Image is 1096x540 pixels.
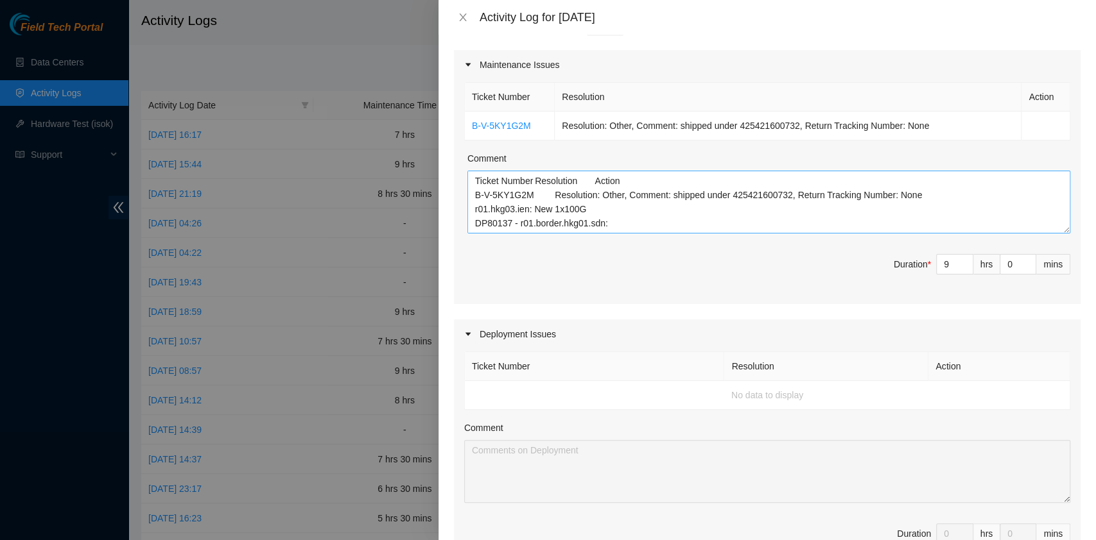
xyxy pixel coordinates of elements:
th: Action [928,352,1070,381]
div: Activity Log for [DATE] [480,10,1081,24]
th: Resolution [724,352,928,381]
div: Duration [894,257,931,271]
span: caret-right [464,61,472,69]
th: Action [1022,83,1070,112]
div: mins [1036,254,1070,274]
th: Ticket Number [465,352,725,381]
textarea: Comment [464,440,1070,503]
td: Resolution: Other, Comment: shipped under 425421600732, Return Tracking Number: None [555,112,1022,140]
div: Deployment Issues [454,319,1081,349]
div: Maintenance Issues [454,50,1081,80]
th: Ticket Number [465,83,555,112]
span: close [458,12,468,22]
th: Resolution [555,83,1022,112]
a: B-V-5KY1G2M [472,121,531,131]
label: Comment [464,421,503,435]
div: hrs [973,254,1000,274]
label: Comment [467,151,507,165]
td: No data to display [465,381,1070,410]
button: Close [454,12,472,24]
textarea: Comment [467,171,1070,233]
span: caret-right [464,330,472,338]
